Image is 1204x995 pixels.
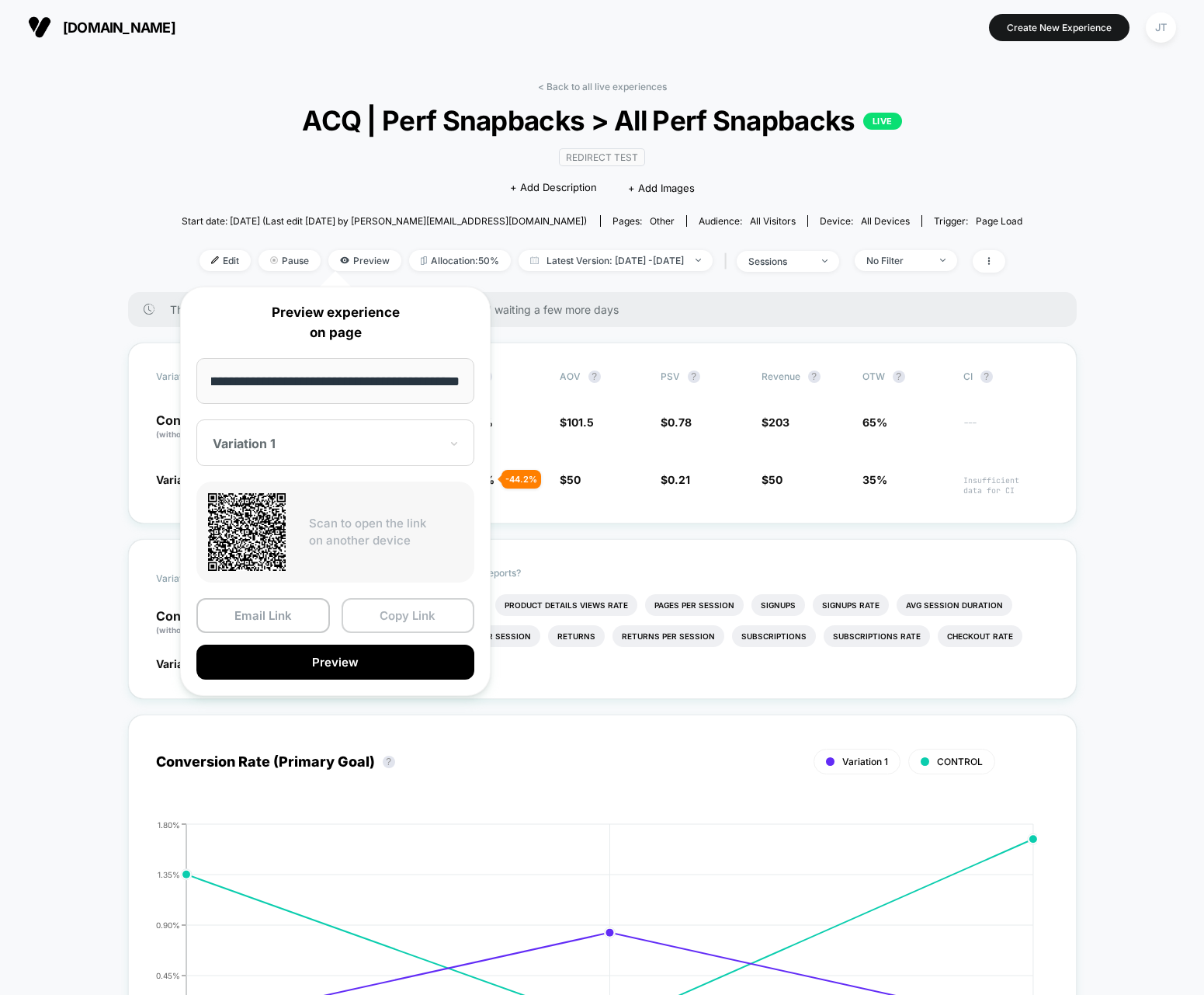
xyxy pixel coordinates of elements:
img: edit [211,256,219,264]
tspan: 1.35% [158,869,180,878]
span: other [650,215,675,227]
span: 65% [862,416,887,429]
img: rebalance [421,256,427,265]
tspan: 0.90% [156,920,180,929]
li: Returns Per Session [612,625,724,647]
span: (without changes) [156,625,226,635]
span: Redirect Test [559,148,645,166]
button: ? [808,371,821,383]
span: + Add Description [510,180,597,196]
div: Audience: [699,215,796,227]
tspan: 0.45% [156,970,180,979]
span: CI [963,371,1049,383]
span: | [720,250,737,273]
img: end [822,259,828,263]
li: Returns [548,625,605,647]
span: Latest Version: [DATE] - [DATE] [519,250,713,271]
p: Scan to open the link on another device [309,515,463,550]
img: end [270,256,278,264]
span: Start date: [DATE] (Last edit [DATE] by [PERSON_NAME][EMAIL_ADDRESS][DOMAIN_NAME]) [182,215,587,227]
span: CONTROL [937,756,983,767]
tspan: 1.80% [158,819,180,829]
button: Copy Link [342,598,475,633]
button: Email Link [196,598,330,633]
li: Pages Per Session [645,594,744,616]
span: 0.21 [668,473,690,486]
span: 50 [567,473,581,486]
span: 50 [769,473,782,486]
span: 203 [769,416,789,429]
span: 35% [862,473,887,486]
p: Control [156,610,254,636]
img: Visually logo [28,16,51,39]
button: ? [588,371,601,383]
img: end [940,259,946,262]
li: Avg Session Duration [897,594,1012,616]
span: ACQ | Perf Snapbacks > All Perf Snapbacks [224,104,980,137]
a: < Back to all live experiences [538,81,667,92]
img: calendar [530,256,539,264]
span: Variation 1 [156,473,211,486]
li: Checkout Rate [938,625,1022,647]
span: $ [661,416,692,429]
span: Page Load [976,215,1022,227]
span: (without changes) [156,430,226,439]
span: Revenue [762,371,800,382]
span: Variation 1 [156,657,211,670]
div: sessions [748,256,810,267]
button: ? [893,371,905,383]
li: Product Details Views Rate [495,594,637,616]
span: Variation [156,567,241,590]
button: Preview [196,645,474,680]
p: LIVE [863,113,902,130]
span: Allocation: 50% [409,250,511,271]
p: Control [156,414,241,440]
span: [DOMAIN_NAME] [63,19,175,36]
span: $ [560,473,581,486]
button: [DOMAIN_NAME] [23,15,180,40]
li: Subscriptions [732,625,816,647]
span: Device: [807,215,921,227]
span: $ [661,473,690,486]
span: --- [963,418,1049,440]
span: $ [762,473,782,486]
button: ? [980,371,993,383]
span: There are still no statistically significant results. We recommend waiting a few more days [170,303,1046,316]
span: Preview [328,250,401,271]
span: Variation [156,371,241,383]
li: Signups [751,594,805,616]
div: No Filter [866,255,928,266]
div: - 44.2 % [501,470,541,489]
span: 0.78 [668,416,692,429]
span: Variation 1 [842,756,888,767]
div: Pages: [612,215,675,227]
div: JT [1146,12,1176,43]
span: AOV [560,371,581,382]
span: PSV [661,371,680,382]
div: Trigger: [934,215,1022,227]
span: All Visitors [750,215,796,227]
span: 101.5 [567,416,594,429]
img: end [696,259,701,262]
span: Pause [258,250,321,271]
span: Insufficient data for CI [963,475,1049,496]
li: Subscriptions Rate [824,625,930,647]
p: Would like to see more reports? [383,567,1049,579]
button: JT [1141,12,1181,43]
span: $ [560,416,594,429]
li: Signups Rate [813,594,889,616]
span: OTW [862,371,948,383]
span: $ [762,416,789,429]
span: all devices [861,215,910,227]
p: Preview experience on page [196,303,474,343]
button: ? [383,756,395,768]
button: Create New Experience [989,14,1129,41]
span: Edit [200,250,251,271]
button: ? [688,371,700,383]
span: + Add Images [628,182,695,194]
